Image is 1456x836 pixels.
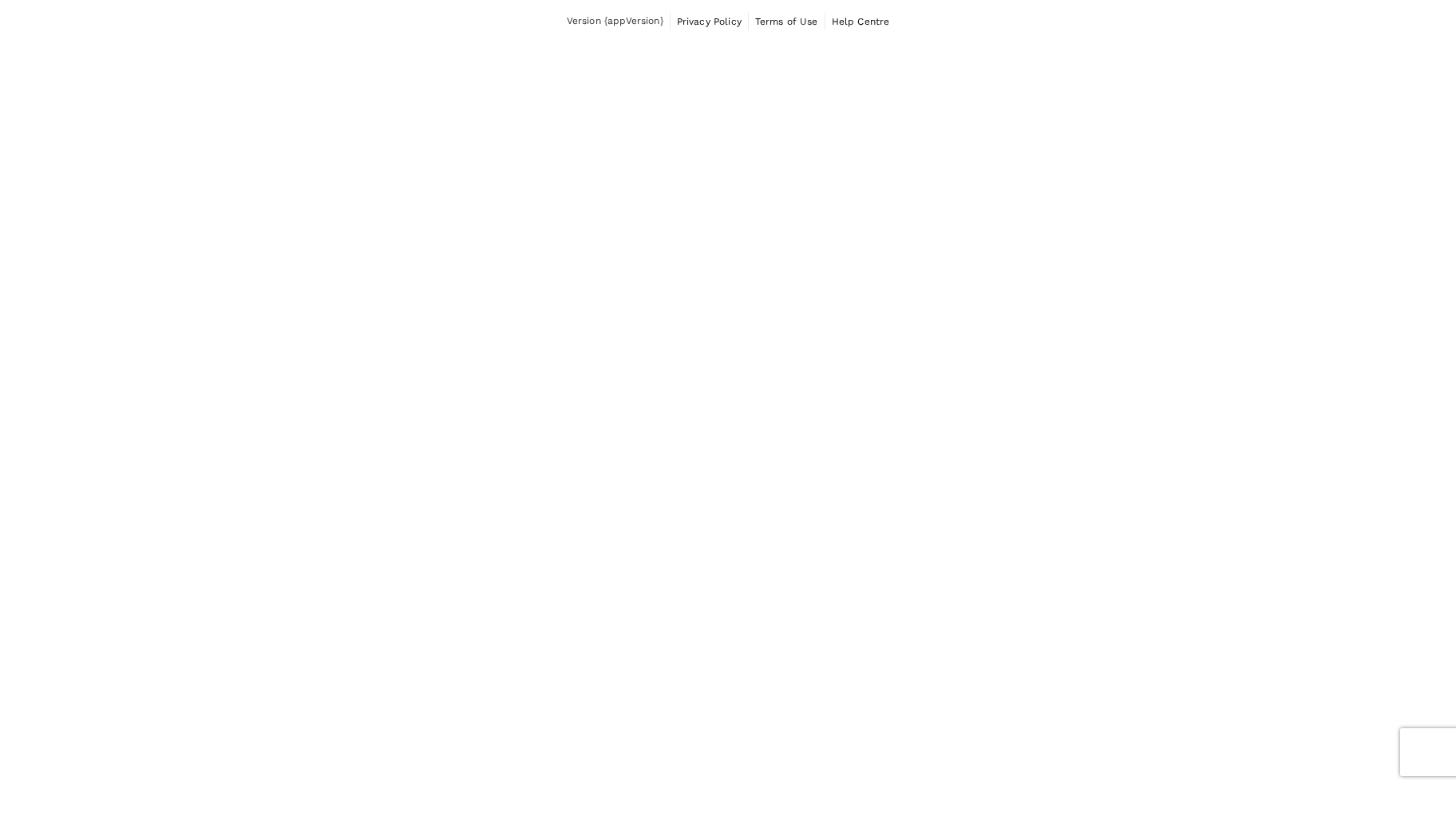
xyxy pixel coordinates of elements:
[832,13,890,30] a: Help Centre
[677,16,742,27] span: Privacy Policy
[755,13,818,30] a: Terms of Use
[755,16,818,27] span: Terms of Use
[677,13,742,30] a: Privacy Policy
[832,16,890,27] span: Help Centre
[567,14,663,30] span: Version {appVersion}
